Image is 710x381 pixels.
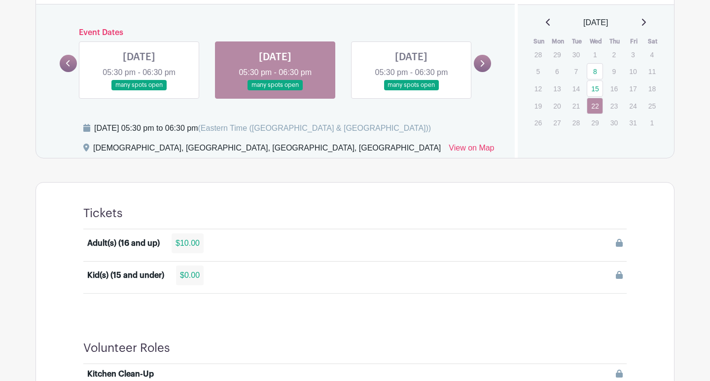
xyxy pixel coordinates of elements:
[644,64,660,79] p: 11
[530,64,546,79] p: 5
[606,64,622,79] p: 9
[94,122,431,134] div: [DATE] 05:30 pm to 06:30 pm
[87,269,164,281] div: Kid(s) (15 and under)
[172,233,204,253] div: $10.00
[83,206,123,221] h4: Tickets
[83,341,170,355] h4: Volunteer Roles
[530,37,549,46] th: Sun
[198,124,431,132] span: (Eastern Time ([GEOGRAPHIC_DATA] & [GEOGRAPHIC_DATA]))
[568,47,584,62] p: 30
[549,115,565,130] p: 27
[624,37,643,46] th: Fri
[606,98,622,114] p: 23
[548,37,568,46] th: Mon
[605,37,625,46] th: Thu
[568,98,584,114] p: 21
[644,98,660,114] p: 25
[625,98,641,114] p: 24
[606,115,622,130] p: 30
[568,81,584,96] p: 14
[530,115,546,130] p: 26
[449,142,494,158] a: View on Map
[587,47,603,62] p: 1
[625,115,641,130] p: 31
[587,63,603,79] a: 8
[583,17,608,29] span: [DATE]
[93,142,441,158] div: [DEMOGRAPHIC_DATA], [GEOGRAPHIC_DATA], [GEOGRAPHIC_DATA], [GEOGRAPHIC_DATA]
[549,98,565,114] p: 20
[568,64,584,79] p: 7
[176,266,204,285] div: $0.00
[625,47,641,62] p: 3
[644,115,660,130] p: 1
[587,98,603,114] a: 22
[606,47,622,62] p: 2
[625,64,641,79] p: 10
[77,28,474,38] h6: Event Dates
[549,81,565,96] p: 13
[643,37,663,46] th: Sat
[606,81,622,96] p: 16
[644,81,660,96] p: 18
[625,81,641,96] p: 17
[87,368,154,380] div: Kitchen Clean-Up
[530,81,546,96] p: 12
[87,237,160,249] div: Adult(s) (16 and up)
[530,98,546,114] p: 19
[586,37,605,46] th: Wed
[568,115,584,130] p: 28
[587,115,603,130] p: 29
[587,80,603,97] a: 15
[644,47,660,62] p: 4
[530,47,546,62] p: 28
[549,47,565,62] p: 29
[549,64,565,79] p: 6
[568,37,587,46] th: Tue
